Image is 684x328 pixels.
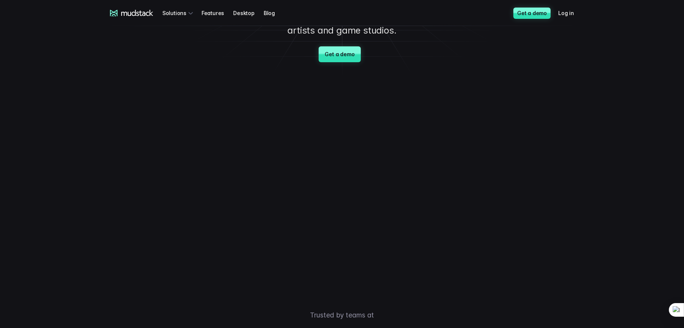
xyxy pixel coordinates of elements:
[126,62,161,69] span: Art team size
[202,6,233,20] a: Features
[110,10,153,17] a: mudstack logo
[126,0,154,7] span: Last name
[9,136,88,143] span: Work with outsourced artists?
[558,6,583,20] a: Log in
[513,8,551,19] a: Get a demo
[319,46,360,62] a: Get a demo
[264,6,284,20] a: Blog
[2,137,7,142] input: Work with outsourced artists?
[233,6,264,20] a: Desktop
[126,31,147,38] span: Job title
[78,310,606,320] p: Trusted by teams at
[162,6,195,20] div: Solutions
